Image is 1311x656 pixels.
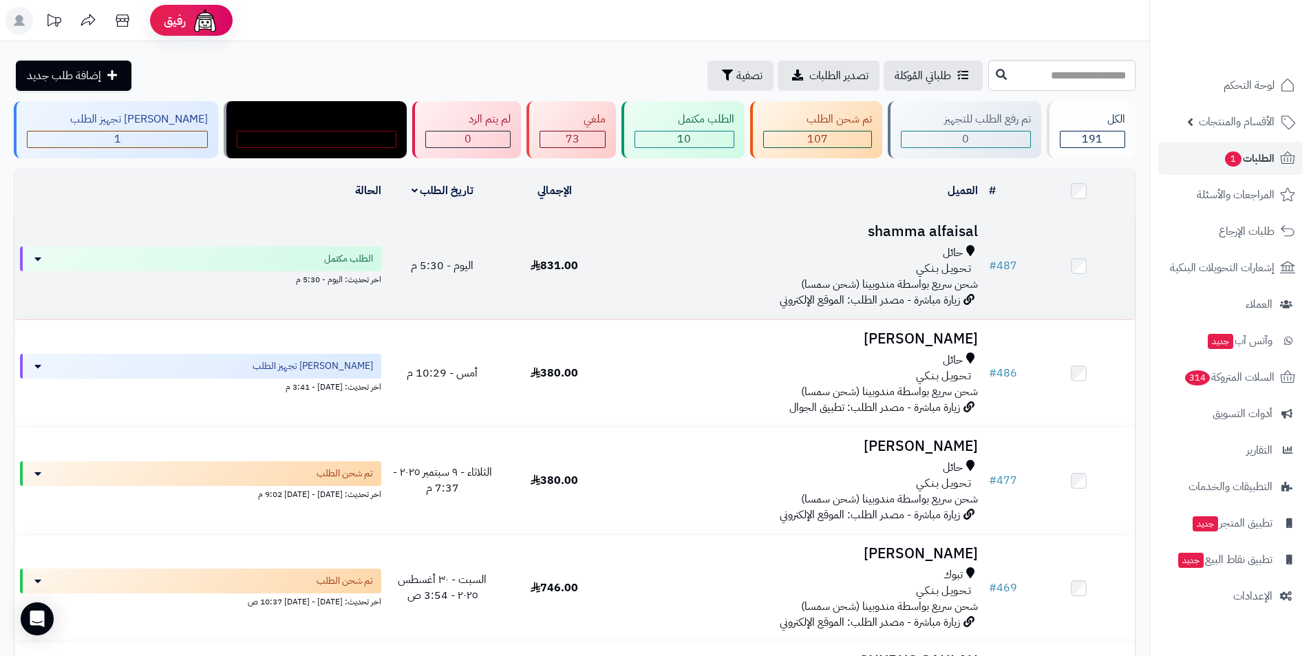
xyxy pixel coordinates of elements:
[1158,543,1303,576] a: تطبيق نقاط البيعجديد
[540,131,604,147] div: 73
[1170,258,1275,277] span: إشعارات التحويلات البنكية
[989,472,996,489] span: #
[780,292,960,308] span: زيارة مباشرة - مصدر الطلب: الموقع الإلكتروني
[989,472,1017,489] a: #477
[1060,112,1125,127] div: الكل
[1197,185,1275,204] span: المراجعات والأسئلة
[616,224,978,240] h3: shamma alfaisal
[1213,404,1272,423] span: أدوات التسويق
[763,112,872,127] div: تم شحن الطلب
[1158,507,1303,540] a: تطبيق المتجرجديد
[1178,553,1204,568] span: جديد
[566,131,579,147] span: 73
[409,101,524,158] a: لم يتم الرد 0
[1191,514,1272,533] span: تطبيق المتجر
[393,464,492,496] span: الثلاثاء - ٩ سبتمبر ٢٠٢٥ - 7:37 م
[764,131,871,147] div: 107
[531,580,578,596] span: 746.00
[398,571,487,604] span: السبت - ٣٠ أغسطس ٢٠٢٥ - 3:54 ص
[537,182,572,199] a: الإجمالي
[989,365,996,381] span: #
[1246,441,1272,460] span: التقارير
[635,112,734,127] div: الطلب مكتمل
[524,101,618,158] a: ملغي 73
[1158,69,1303,102] a: لوحة التحكم
[916,583,971,599] span: تـحـويـل بـنـكـي
[531,365,578,381] span: 380.00
[11,101,221,158] a: [PERSON_NAME] تجهيز الطلب 1
[1044,101,1138,158] a: الكل191
[1082,131,1102,147] span: 191
[1158,580,1303,613] a: الإعدادات
[540,112,605,127] div: ملغي
[1158,215,1303,248] a: طلبات الإرجاع
[1158,470,1303,503] a: التطبيقات والخدمات
[21,602,54,635] div: Open Intercom Messenger
[948,182,978,199] a: العميل
[635,131,734,147] div: 10
[780,614,960,631] span: زيارة مباشرة - مصدر الطلب: الموقع الإلكتروني
[426,131,510,147] div: 0
[1158,324,1303,357] a: وآتس آبجديد
[901,112,1031,127] div: تم رفع الطلب للتجهيز
[989,580,1017,596] a: #469
[407,365,478,381] span: أمس - 10:29 م
[747,101,885,158] a: تم شحن الطلب 107
[237,112,396,127] div: مندوب توصيل داخل الرياض
[989,257,996,274] span: #
[1158,434,1303,467] a: التقارير
[809,67,868,84] span: تصدير الطلبات
[1177,550,1272,569] span: تطبيق نقاط البيع
[313,131,320,147] span: 0
[616,331,978,347] h3: [PERSON_NAME]
[895,67,951,84] span: طلباتي المُوكلة
[28,131,207,147] div: 1
[780,507,960,523] span: زيارة مباشرة - مصدر الطلب: الموقع الإلكتروني
[778,61,880,91] a: تصدير الطلبات
[902,131,1030,147] div: 0
[736,67,763,84] span: تصفية
[1208,334,1233,349] span: جديد
[943,460,963,476] span: حائل
[801,276,978,293] span: شحن سريع بواسطة مندوبينا (شحن سمسا)
[916,368,971,384] span: تـحـويـل بـنـكـي
[943,245,963,261] span: حائل
[801,598,978,615] span: شحن سريع بواسطة مندوبينا (شحن سمسا)
[801,383,978,400] span: شحن سريع بواسطة مندوبينا (شحن سمسا)
[885,101,1044,158] a: تم رفع الطلب للتجهيز 0
[1246,295,1272,314] span: العملاء
[1199,112,1275,131] span: الأقسام والمنتجات
[317,467,373,480] span: تم شحن الطلب
[1189,477,1272,496] span: التطبيقات والخدمات
[237,131,396,147] div: 0
[1158,178,1303,211] a: المراجعات والأسئلة
[1158,288,1303,321] a: العملاء
[1184,368,1275,387] span: السلات المتروكة
[412,182,474,199] a: تاريخ الطلب
[989,365,1017,381] a: #486
[916,476,971,491] span: تـحـويـل بـنـكـي
[789,399,960,416] span: زيارة مباشرة - مصدر الطلب: تطبيق الجوال
[1224,76,1275,95] span: لوحة التحكم
[1224,149,1275,168] span: الطلبات
[191,7,219,34] img: ai-face.png
[20,593,381,608] div: اخر تحديث: [DATE] - [DATE] 10:37 ص
[411,257,473,274] span: اليوم - 5:30 م
[1206,331,1272,350] span: وآتس آب
[962,131,969,147] span: 0
[884,61,983,91] a: طلباتي المُوكلة
[355,182,381,199] a: الحالة
[20,271,381,286] div: اخر تحديث: اليوم - 5:30 م
[317,574,373,588] span: تم شحن الطلب
[989,182,996,199] a: #
[943,352,963,368] span: حائل
[801,491,978,507] span: شحن سريع بواسطة مندوبينا (شحن سمسا)
[221,101,409,158] a: مندوب توصيل داخل الرياض 0
[27,112,208,127] div: [PERSON_NAME] تجهيز الطلب
[253,359,373,373] span: [PERSON_NAME] تجهيز الطلب
[1158,361,1303,394] a: السلات المتروكة314
[164,12,186,29] span: رفيق
[989,580,996,596] span: #
[616,438,978,454] h3: [PERSON_NAME]
[707,61,774,91] button: تصفية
